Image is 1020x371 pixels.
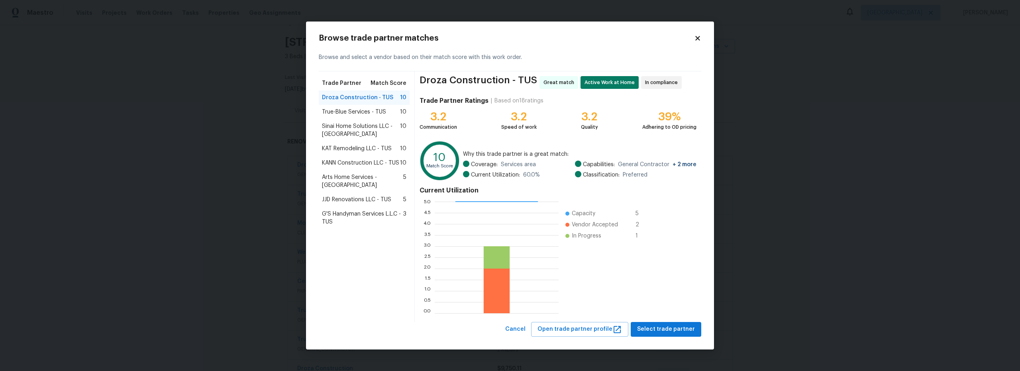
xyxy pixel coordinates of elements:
[403,196,406,204] span: 5
[636,221,648,229] span: 2
[502,322,529,337] button: Cancel
[420,76,537,89] span: Droza Construction - TUS
[583,161,615,169] span: Capabilities:
[645,79,681,86] span: In compliance
[423,222,431,226] text: 4.0
[585,79,638,86] span: Active Work at Home
[426,164,453,169] text: Match Score
[501,161,536,169] span: Services area
[400,122,406,138] span: 10
[424,289,431,293] text: 1.0
[322,173,403,189] span: Arts Home Services - [GEOGRAPHIC_DATA]
[471,161,498,169] span: Coverage:
[433,152,446,163] text: 10
[572,221,618,229] span: Vendor Accepted
[572,210,595,218] span: Capacity
[424,300,431,304] text: 0.5
[371,79,406,87] span: Match Score
[537,324,622,334] span: Open trade partner profile
[400,145,406,153] span: 10
[319,44,701,71] div: Browse and select a vendor based on their match score with this work order.
[424,255,431,260] text: 2.5
[403,210,406,226] span: 3
[572,232,601,240] span: In Progress
[400,94,406,102] span: 10
[400,159,406,167] span: 10
[631,322,701,337] button: Select trade partner
[471,171,520,179] span: Current Utilization:
[543,79,577,86] span: Great match
[531,322,628,337] button: Open trade partner profile
[322,196,391,204] span: JJD Renovations LLC - TUS
[501,113,537,121] div: 3.2
[420,123,457,131] div: Communication
[673,162,696,167] span: + 2 more
[322,210,403,226] span: G'S Handyman Services L.L.C - TUS
[581,123,598,131] div: Quality
[424,266,431,271] text: 2.0
[494,97,543,105] div: Based on 18 ratings
[636,232,648,240] span: 1
[642,113,696,121] div: 39%
[319,34,694,42] h2: Browse trade partner matches
[420,186,696,194] h4: Current Utilization
[423,311,431,316] text: 0.0
[420,113,457,121] div: 3.2
[583,171,620,179] span: Classification:
[424,244,431,249] text: 3.0
[400,108,406,116] span: 10
[618,161,696,169] span: General Contractor
[424,233,431,238] text: 3.5
[642,123,696,131] div: Adhering to OD pricing
[322,159,399,167] span: KANN Construction LLC - TUS
[581,113,598,121] div: 3.2
[637,324,695,334] span: Select trade partner
[424,210,431,215] text: 4.5
[463,150,696,158] span: Why this trade partner is a great match:
[636,210,648,218] span: 5
[424,199,431,204] text: 5.0
[322,145,392,153] span: KAT Remodeling LLC - TUS
[505,324,526,334] span: Cancel
[322,79,361,87] span: Trade Partner
[623,171,647,179] span: Preferred
[322,108,386,116] span: True-Blue Services - TUS
[425,277,431,282] text: 1.5
[403,173,406,189] span: 5
[420,97,488,105] h4: Trade Partner Ratings
[488,97,494,105] div: |
[523,171,540,179] span: 60.0 %
[501,123,537,131] div: Speed of work
[322,94,393,102] span: Droza Construction - TUS
[322,122,400,138] span: Sinai Home Solutions LLC - [GEOGRAPHIC_DATA]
